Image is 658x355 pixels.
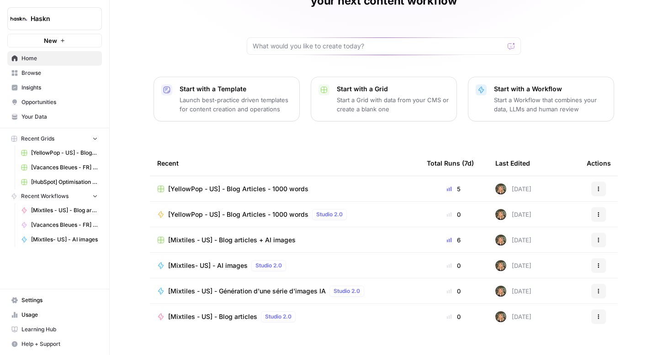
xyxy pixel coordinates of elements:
[157,235,412,245] a: [Mixtiles - US] - Blog articles + AI images
[587,151,611,176] div: Actions
[7,7,102,30] button: Workspace: Haskn
[253,42,504,51] input: What would you like to create today?
[7,110,102,124] a: Your Data
[495,209,506,220] img: ziyu4k121h9vid6fczkx3ylgkuqx
[427,287,481,296] div: 0
[17,175,102,189] a: [HubSpot] Optimisation - Articles de blog (V2) Grid
[427,184,481,193] div: 5
[495,311,531,322] div: [DATE]
[21,192,69,200] span: Recent Workflows
[21,311,98,319] span: Usage
[495,311,506,322] img: ziyu4k121h9vid6fczkx3ylgkuqx
[7,308,102,322] a: Usage
[7,189,102,203] button: Recent Workflows
[31,163,98,172] span: [Vacances Bleues - FR] Pages refonte sites hôtels - [GEOGRAPHIC_DATA]
[427,151,474,176] div: Total Runs (7d)
[494,84,606,94] p: Start with a Workflow
[31,14,86,23] span: Haskn
[495,151,530,176] div: Last Edited
[495,235,506,245] img: ziyu4k121h9vid6fczkx3ylgkuqx
[337,84,449,94] p: Start with a Grid
[21,84,98,92] span: Insights
[265,313,292,321] span: Studio 2.0
[11,10,27,27] img: Haskn Logo
[157,184,412,193] a: [YellowPop - US] - Blog Articles - 1000 words
[7,337,102,351] button: Help + Support
[7,80,102,95] a: Insights
[7,293,102,308] a: Settings
[468,77,614,121] button: Start with a WorkflowStart a Workflow that combines your data, LLMs and human review
[21,69,98,77] span: Browse
[21,135,54,143] span: Recent Grids
[7,34,102,47] button: New
[31,221,98,229] span: [Vacances Bleues - FR] Pages refonte sites hôtels - [GEOGRAPHIC_DATA]
[7,322,102,337] a: Learning Hub
[17,232,102,247] a: [Mixtiles- US] - AI images
[7,66,102,80] a: Browse
[31,206,98,214] span: [Mixtiles - US] - Blog articles
[337,95,449,114] p: Start a Grid with data from your CMS or create a blank one
[495,286,531,297] div: [DATE]
[21,296,98,304] span: Settings
[31,178,98,186] span: [HubSpot] Optimisation - Articles de blog (V2) Grid
[157,260,412,271] a: [Mixtiles- US] - AI imagesStudio 2.0
[17,160,102,175] a: [Vacances Bleues - FR] Pages refonte sites hôtels - [GEOGRAPHIC_DATA]
[154,77,300,121] button: Start with a TemplateLaunch best-practice driven templates for content creation and operations
[495,235,531,245] div: [DATE]
[157,151,412,176] div: Recent
[180,84,292,94] p: Start with a Template
[495,286,506,297] img: ziyu4k121h9vid6fczkx3ylgkuqx
[494,95,606,114] p: Start a Workflow that combines your data, LLMs and human review
[168,287,326,296] span: [Mixtiles - US] - Génération d'une série d'images IA
[427,261,481,270] div: 0
[334,287,360,295] span: Studio 2.0
[7,95,102,110] a: Opportunities
[168,210,308,219] span: [YellowPop - US] - Blog Articles - 1000 words
[31,149,98,157] span: [YellowPop - US] - Blog Articles - 1000 words
[31,235,98,244] span: [Mixtiles- US] - AI images
[17,203,102,218] a: [Mixtiles - US] - Blog articles
[7,51,102,66] a: Home
[311,77,457,121] button: Start with a GridStart a Grid with data from your CMS or create a blank one
[180,95,292,114] p: Launch best-practice driven templates for content creation and operations
[495,209,531,220] div: [DATE]
[21,340,98,348] span: Help + Support
[316,210,343,219] span: Studio 2.0
[21,54,98,63] span: Home
[427,210,481,219] div: 0
[21,98,98,106] span: Opportunities
[157,311,412,322] a: [Mixtiles - US] - Blog articlesStudio 2.0
[168,235,296,245] span: [Mixtiles - US] - Blog articles + AI images
[157,286,412,297] a: [Mixtiles - US] - Génération d'une série d'images IAStudio 2.0
[495,260,506,271] img: ziyu4k121h9vid6fczkx3ylgkuqx
[255,261,282,270] span: Studio 2.0
[168,312,257,321] span: [Mixtiles - US] - Blog articles
[168,261,248,270] span: [Mixtiles- US] - AI images
[157,209,412,220] a: [YellowPop - US] - Blog Articles - 1000 wordsStudio 2.0
[7,132,102,146] button: Recent Grids
[21,325,98,334] span: Learning Hub
[495,183,531,194] div: [DATE]
[495,260,531,271] div: [DATE]
[17,218,102,232] a: [Vacances Bleues - FR] Pages refonte sites hôtels - [GEOGRAPHIC_DATA]
[44,36,57,45] span: New
[427,235,481,245] div: 6
[427,312,481,321] div: 0
[495,183,506,194] img: ziyu4k121h9vid6fczkx3ylgkuqx
[17,146,102,160] a: [YellowPop - US] - Blog Articles - 1000 words
[21,113,98,121] span: Your Data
